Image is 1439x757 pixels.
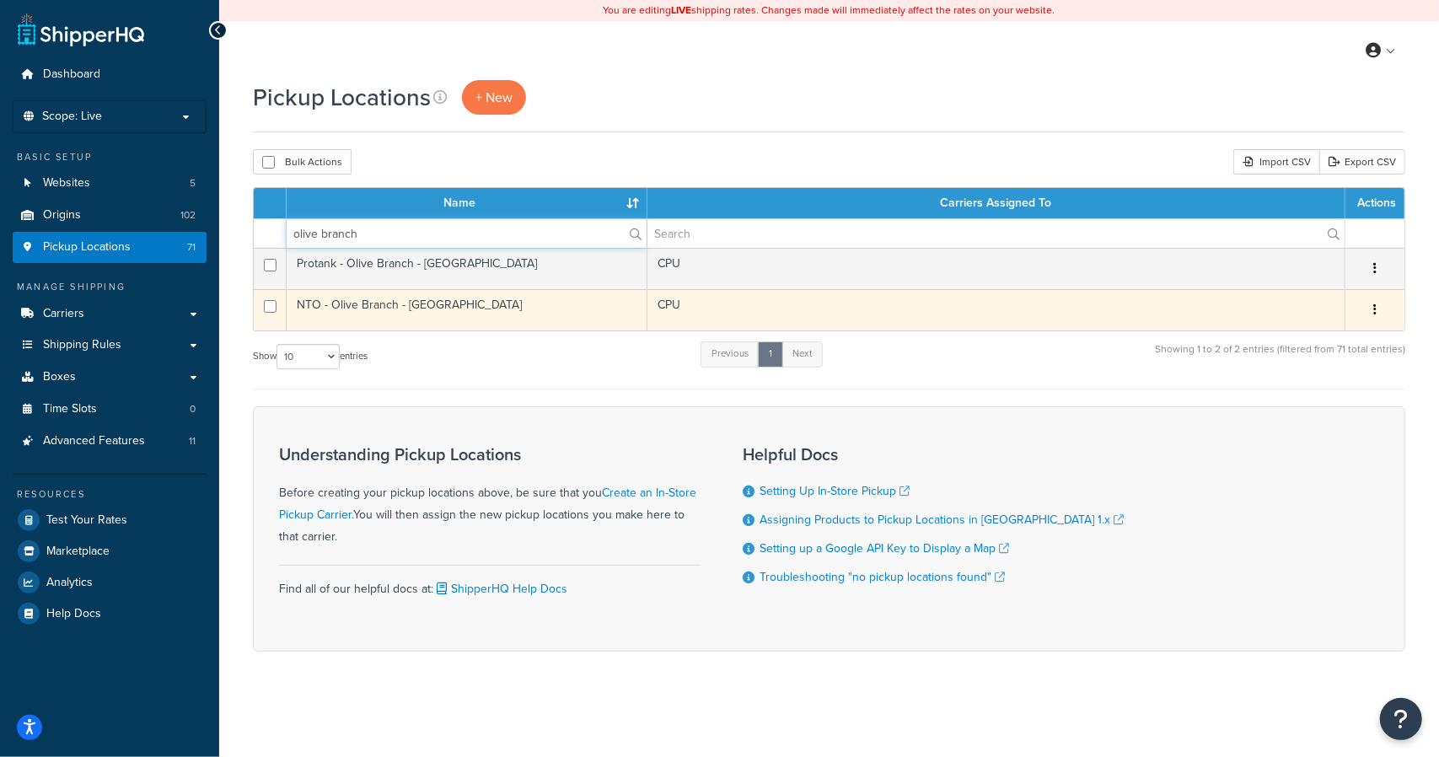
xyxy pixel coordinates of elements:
[13,426,207,457] li: Advanced Features
[760,540,1009,557] a: Setting up a Google API Key to Display a Map
[647,248,1345,289] td: CPU
[13,536,207,566] a: Marketplace
[187,240,196,255] span: 71
[475,88,513,107] span: + New
[279,445,701,548] div: Before creating your pickup locations above, be sure that you You will then assign the new pickup...
[13,599,207,629] a: Help Docs
[13,200,207,231] a: Origins 102
[43,240,131,255] span: Pickup Locations
[13,280,207,294] div: Manage Shipping
[760,568,1005,586] a: Troubleshooting "no pickup locations found"
[253,344,368,369] label: Show entries
[277,344,340,369] select: Showentries
[13,168,207,199] a: Websites 5
[13,59,207,90] a: Dashboard
[190,402,196,416] span: 0
[287,289,647,330] td: NTO - Olive Branch - [GEOGRAPHIC_DATA]
[279,445,701,464] h3: Understanding Pickup Locations
[18,13,144,46] a: ShipperHQ Home
[13,168,207,199] li: Websites
[42,110,102,124] span: Scope: Live
[43,434,145,448] span: Advanced Features
[462,80,526,115] a: + New
[43,402,97,416] span: Time Slots
[189,434,196,448] span: 11
[253,149,352,174] button: Bulk Actions
[672,3,692,18] b: LIVE
[13,567,207,598] a: Analytics
[701,341,760,367] a: Previous
[760,482,910,500] a: Setting Up In-Store Pickup
[13,200,207,231] li: Origins
[46,513,127,528] span: Test Your Rates
[13,232,207,263] a: Pickup Locations 71
[287,248,647,289] td: Protank - Olive Branch - [GEOGRAPHIC_DATA]
[647,219,1345,248] input: Search
[46,545,110,559] span: Marketplace
[13,426,207,457] a: Advanced Features 11
[13,298,207,330] a: Carriers
[13,394,207,425] li: Time Slots
[43,370,76,384] span: Boxes
[13,330,207,361] a: Shipping Rules
[13,505,207,535] a: Test Your Rates
[190,176,196,191] span: 5
[647,289,1345,330] td: CPU
[43,67,100,82] span: Dashboard
[760,511,1124,529] a: Assigning Products to Pickup Locations in [GEOGRAPHIC_DATA] 1.x
[1319,149,1405,174] a: Export CSV
[433,580,567,598] a: ShipperHQ Help Docs
[43,176,90,191] span: Websites
[647,188,1345,218] th: Carriers Assigned To
[279,565,701,600] div: Find all of our helpful docs at:
[758,341,783,367] a: 1
[46,607,101,621] span: Help Docs
[46,576,93,590] span: Analytics
[13,232,207,263] li: Pickup Locations
[1233,149,1319,174] div: Import CSV
[43,208,81,223] span: Origins
[43,307,84,321] span: Carriers
[13,362,207,393] a: Boxes
[781,341,823,367] a: Next
[180,208,196,223] span: 102
[287,219,647,248] input: Search
[13,150,207,164] div: Basic Setup
[743,445,1124,464] h3: Helpful Docs
[13,487,207,502] div: Resources
[287,188,647,218] th: Name : activate to sort column ascending
[253,81,431,114] h1: Pickup Locations
[1345,188,1404,218] th: Actions
[1380,698,1422,740] button: Open Resource Center
[43,338,121,352] span: Shipping Rules
[13,394,207,425] a: Time Slots 0
[1155,340,1405,376] div: Showing 1 to 2 of 2 entries (filtered from 71 total entries)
